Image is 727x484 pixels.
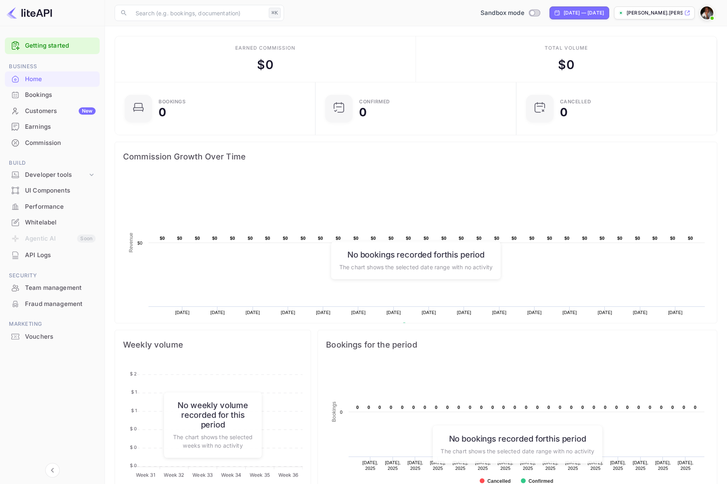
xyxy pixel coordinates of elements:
text: [DATE], 2025 [588,460,604,471]
text: [DATE], 2025 [678,460,694,471]
text: $0 [494,236,499,241]
text: $0 [547,236,552,241]
div: Performance [25,202,96,212]
div: New [79,107,96,115]
text: 0 [694,405,696,410]
div: Developer tools [5,168,100,182]
h6: No weekly volume recorded for this period [172,400,254,430]
text: $0 [137,241,142,245]
text: [DATE], 2025 [610,460,626,471]
text: [DATE] [527,310,542,315]
text: [DATE], 2025 [633,460,649,471]
div: [DATE] — [DATE] [564,9,604,17]
div: 0 [359,107,367,118]
text: 0 [637,405,640,410]
text: [DATE] [492,310,507,315]
span: Security [5,271,100,280]
text: [DATE] [386,310,401,315]
text: [DATE] [351,310,366,315]
div: 0 [560,107,568,118]
text: 0 [649,405,651,410]
button: Collapse navigation [45,463,60,478]
text: $0 [336,236,341,241]
div: Earnings [5,119,100,135]
text: $0 [652,236,658,241]
div: Confirmed [359,99,390,104]
text: [DATE] [422,310,436,315]
text: $0 [670,236,675,241]
div: Team management [5,280,100,296]
a: Home [5,71,100,86]
text: $0 [389,236,394,241]
text: 0 [593,405,595,410]
div: Developer tools [25,170,88,180]
text: $0 [512,236,517,241]
tspan: $ 2 [130,371,137,377]
text: Revenue [128,233,134,252]
text: [DATE] [562,310,577,315]
text: 0 [424,405,426,410]
text: Revenue [409,323,430,328]
div: $ 0 [257,56,273,74]
text: 0 [480,405,483,410]
text: $0 [564,236,570,241]
text: [DATE] [457,310,471,315]
text: 0 [604,405,606,410]
div: UI Components [25,186,96,195]
a: Team management [5,280,100,295]
text: [DATE], 2025 [430,460,446,471]
text: [DATE], 2025 [655,460,671,471]
text: 0 [502,405,505,410]
span: Commission Growth Over Time [123,150,709,163]
img: Dror Cohen [700,6,713,19]
text: 0 [390,405,392,410]
text: [DATE] [598,310,612,315]
a: Vouchers [5,329,100,344]
text: 0 [615,405,618,410]
p: [PERSON_NAME].[PERSON_NAME]... [627,9,683,17]
div: Total volume [545,44,588,52]
div: Bookings [5,87,100,103]
text: $0 [476,236,482,241]
div: 0 [159,107,166,118]
text: Cancelled [487,478,511,484]
a: CustomersNew [5,103,100,118]
h6: No bookings recorded for this period [441,434,594,443]
a: Performance [5,199,100,214]
div: Home [25,75,96,84]
a: Getting started [25,41,96,50]
a: Earnings [5,119,100,134]
div: Bookings [159,99,186,104]
div: Getting started [5,38,100,54]
span: Bookings for the period [326,338,709,351]
text: $0 [600,236,605,241]
text: 0 [469,405,471,410]
text: $0 [177,236,182,241]
text: $0 [688,236,693,241]
a: Commission [5,135,100,150]
text: $0 [230,236,235,241]
text: $0 [529,236,535,241]
div: Commission [25,138,96,148]
a: UI Components [5,183,100,198]
text: 0 [570,405,572,410]
div: Whitelabel [5,215,100,230]
text: 0 [378,405,381,410]
text: 0 [368,405,370,410]
div: Team management [25,283,96,293]
text: 0 [514,405,516,410]
text: $0 [160,236,165,241]
text: $0 [406,236,411,241]
div: Earned commission [235,44,295,52]
tspan: Week 31 [136,472,155,478]
text: $0 [459,236,464,241]
text: 0 [401,405,403,410]
text: [DATE], 2025 [407,460,423,471]
div: Switch to Production mode [477,8,543,18]
text: $0 [441,236,447,241]
div: $ 0 [558,56,574,74]
text: $0 [424,236,429,241]
tspan: Week 32 [164,472,184,478]
text: $0 [248,236,253,241]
